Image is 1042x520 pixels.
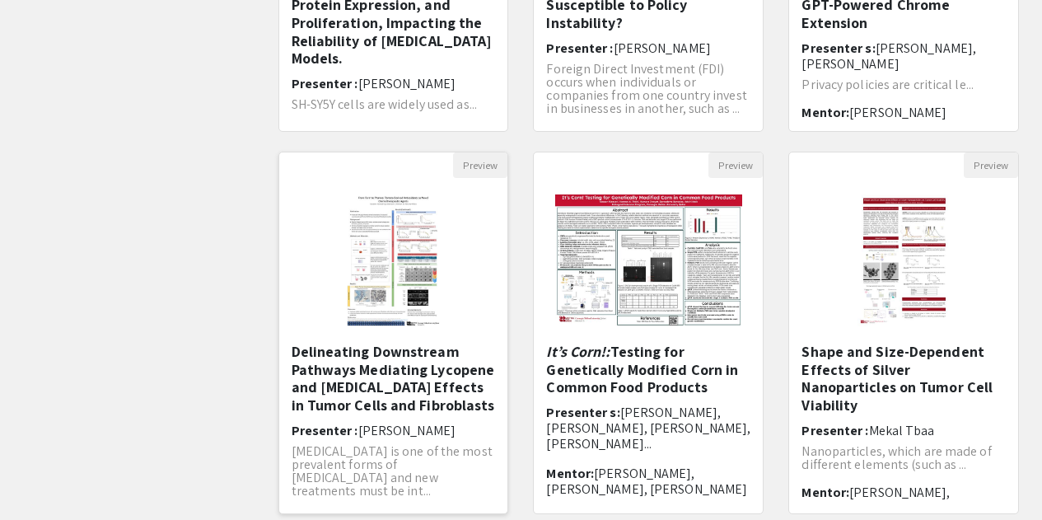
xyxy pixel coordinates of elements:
[801,443,991,473] span: Nanoparticles, which are made of different elements (such as ...
[801,484,950,517] span: [PERSON_NAME], [PERSON_NAME]
[292,98,496,111] p: SH-SY5Y cells are widely used as...
[453,152,507,178] button: Preview
[546,342,610,361] em: It’s Corn!:
[801,78,1006,91] p: Privacy policies are critical le...
[358,75,456,92] span: [PERSON_NAME]
[614,40,711,57] span: [PERSON_NAME]
[546,465,747,498] span: [PERSON_NAME], [PERSON_NAME], [PERSON_NAME]
[358,422,456,439] span: [PERSON_NAME]
[788,152,1019,514] div: Open Presentation <p>Shape and Size-Dependent Effects of Silver Nanoparticles on Tumor Cell Viabi...
[801,484,849,501] span: Mentor:
[292,76,496,91] h6: Presenter :
[278,152,509,514] div: Open Presentation <p>Delineating Downstream Pathways Mediating Lycopene and Beta-Carotene Effects...
[801,40,976,73] span: [PERSON_NAME], [PERSON_NAME]
[546,465,594,482] span: Mentor:
[801,104,849,121] span: Mentor:
[801,40,1006,72] h6: Presenter s:
[12,446,70,508] iframe: Chat
[546,405,750,452] h6: Presenter s:
[546,343,750,396] h5: Testing for Genetically Modified Corn in Common Food Products
[546,63,750,115] p: Foreign Direct Investment (FDI) occurs when individuals or companies from one country invest in b...
[801,423,1006,438] h6: Presenter :
[546,404,750,452] span: [PERSON_NAME], [PERSON_NAME], [PERSON_NAME], [PERSON_NAME]...
[841,178,967,343] img: <p>Shape and Size-Dependent Effects of Silver Nanoparticles on Tumor Cell Viability </p>
[801,343,1006,414] h5: Shape and Size-Dependent Effects of Silver Nanoparticles on Tumor Cell Viability
[708,152,763,178] button: Preview
[292,343,496,414] h5: Delineating Downstream Pathways Mediating Lycopene and [MEDICAL_DATA] Effects in Tumor Cells and ...
[330,178,456,343] img: <p>Delineating Downstream Pathways Mediating Lycopene and Beta-Carotene Effects in Tumor Cells an...
[849,104,946,121] span: [PERSON_NAME]
[964,152,1018,178] button: Preview
[869,422,935,439] span: Mekal Tbaa
[292,423,496,438] h6: Presenter :
[539,178,758,343] img: <p><em style="background-color: transparent; color: rgb(0, 0, 0);">It’s Corn!: </em><span style="...
[292,443,493,499] span: [MEDICAL_DATA] is one of the most prevalent forms of [MEDICAL_DATA] and new treatments must be in...
[546,40,750,56] h6: Presenter :
[533,152,764,514] div: Open Presentation <p><em style="background-color: transparent; color: rgb(0, 0, 0);">It’s Corn!: ...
